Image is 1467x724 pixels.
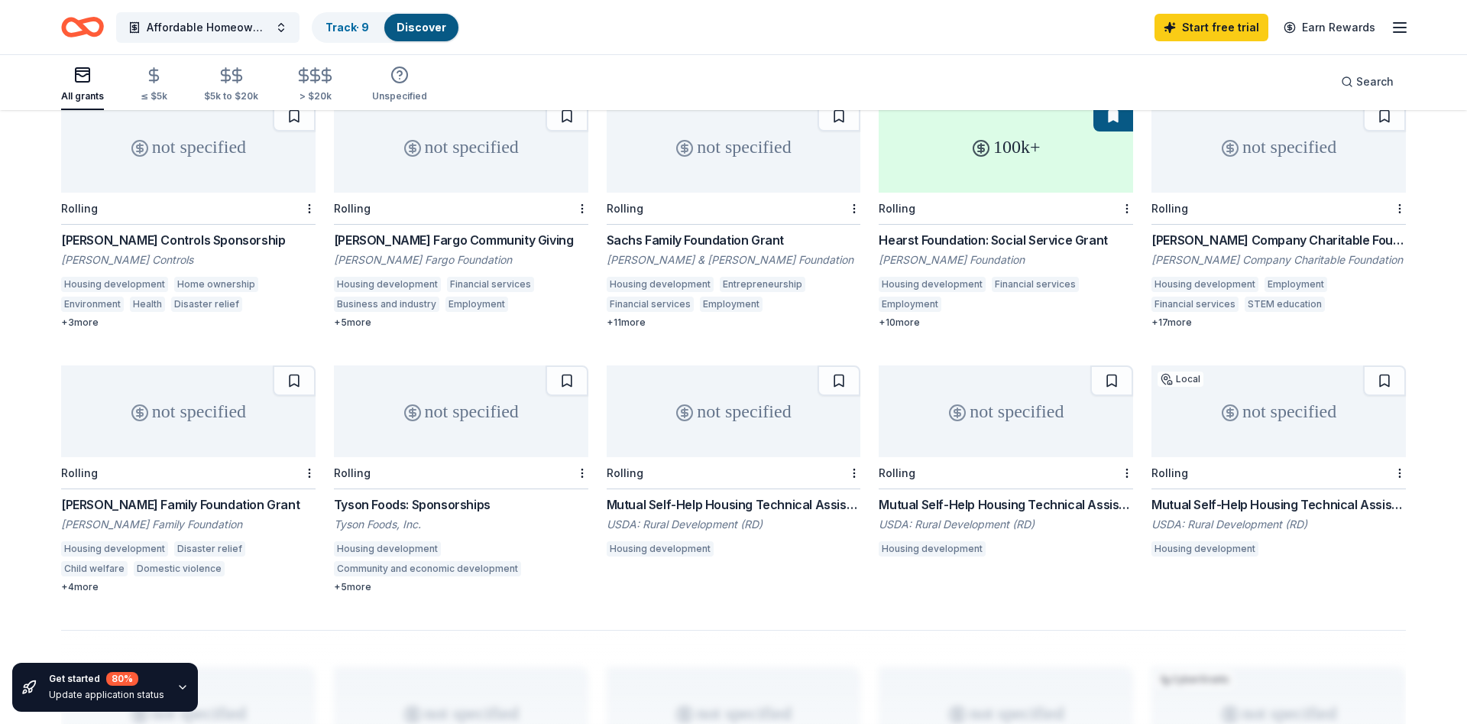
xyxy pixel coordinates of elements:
div: 80 % [106,672,138,686]
button: Search [1329,67,1406,97]
div: not specified [879,365,1133,457]
button: $5k to $20k [204,60,258,110]
div: Rolling [334,202,371,215]
div: Mutual Self-Help Housing Technical Assistance Grants in [US_STATE] [1151,495,1406,514]
a: 100k+RollingHearst Foundation: Social Service Grant[PERSON_NAME] FoundationHousing developmentFin... [879,101,1133,329]
div: not specified [61,101,316,193]
div: 100k+ [879,101,1133,193]
a: not specifiedRolling[PERSON_NAME] Controls Sponsorship[PERSON_NAME] ControlsHousing developmentHo... [61,101,316,329]
div: Rolling [1151,202,1188,215]
a: not specifiedRollingSachs Family Foundation Grant[PERSON_NAME] & [PERSON_NAME] FoundationHousing ... [607,101,861,329]
div: [PERSON_NAME] Family Foundation [61,517,316,532]
div: Mutual Self-Help Housing Technical Assistance Grants in [US_STATE] [607,495,861,514]
div: [PERSON_NAME] Company Charitable Foundation Grant [1151,231,1406,249]
a: Home [61,9,104,45]
div: not specified [607,365,861,457]
div: Unspecified [372,90,427,102]
div: Housing development [879,277,986,292]
div: USDA: Rural Development (RD) [607,517,861,532]
div: Environment [61,297,124,312]
a: Start free trial [1154,14,1268,41]
div: All grants [61,90,104,102]
div: Housing development [607,277,714,292]
div: Housing development [1151,277,1258,292]
div: Rolling [607,202,643,215]
div: [PERSON_NAME] Fargo Community Giving [334,231,588,249]
div: Rolling [879,202,915,215]
div: Rolling [334,466,371,479]
div: Environment [514,297,577,312]
span: Search [1356,73,1394,91]
div: not specified [334,101,588,193]
div: + 11 more [607,317,861,329]
a: not specifiedRolling[PERSON_NAME] Family Foundation Grant[PERSON_NAME] Family FoundationHousing d... [61,365,316,593]
button: Track· 9Discover [312,12,460,43]
div: not specified [607,101,861,193]
button: Affordable Homeownership/Community Development [116,12,300,43]
div: + 5 more [334,581,588,593]
a: not specifiedRollingMutual Self-Help Housing Technical Assistance Grants in [US_STATE]USDA: Rural... [879,365,1133,561]
div: not specified [61,365,316,457]
div: Get started [49,672,164,686]
div: Health [130,297,165,312]
div: Housing development [607,541,714,557]
div: USDA: Rural Development (RD) [1151,517,1406,532]
button: > $20k [295,60,335,110]
div: Rolling [61,466,98,479]
button: Unspecified [372,60,427,110]
span: Affordable Homeownership/Community Development [147,18,269,37]
div: [PERSON_NAME] & [PERSON_NAME] Foundation [607,252,861,268]
div: Rolling [879,466,915,479]
div: + 5 more [334,317,588,329]
div: + 17 more [1151,317,1406,329]
div: Housing development [61,277,168,292]
a: Earn Rewards [1274,14,1384,41]
div: > $20k [295,90,335,102]
div: Domestic violence [134,561,225,576]
div: Disaster relief [174,541,245,557]
div: Tyson Foods: Sponsorships [334,495,588,514]
div: Community and economic development [334,561,521,576]
div: + 10 more [879,317,1133,329]
div: not specified [1151,101,1406,193]
div: Rolling [607,466,643,479]
div: USDA: Rural Development (RD) [879,517,1133,532]
a: not specifiedRollingMutual Self-Help Housing Technical Assistance Grants in [US_STATE]USDA: Rural... [607,365,861,561]
a: Discover [397,21,446,34]
div: Rolling [61,202,98,215]
a: not specifiedRolling[PERSON_NAME] Fargo Community Giving[PERSON_NAME] Fargo FoundationHousing dev... [334,101,588,329]
div: Disaster relief [171,297,242,312]
div: [PERSON_NAME] Company Charitable Foundation [1151,252,1406,268]
a: not specifiedRolling[PERSON_NAME] Company Charitable Foundation Grant[PERSON_NAME] Company Charit... [1151,101,1406,329]
div: Employment [879,297,941,312]
a: not specifiedRollingTyson Foods: SponsorshipsTyson Foods, Inc.Housing developmentCommunity and ec... [334,365,588,593]
div: + 4 more [61,581,316,593]
div: Housing development [879,541,986,557]
div: [PERSON_NAME] Controls [61,252,316,268]
a: Track· 9 [325,21,369,34]
div: Housing development [334,277,441,292]
div: Home ownership [174,277,258,292]
div: Financial services [447,277,534,292]
button: ≤ $5k [141,60,167,110]
div: not specified [334,365,588,457]
div: STEM education [1245,297,1325,312]
div: Child welfare [61,561,128,576]
div: Employment [445,297,508,312]
a: not specifiedLocalRollingMutual Self-Help Housing Technical Assistance Grants in [US_STATE]USDA: ... [1151,365,1406,561]
div: Rolling [1151,466,1188,479]
div: Sachs Family Foundation Grant [607,231,861,249]
div: ≤ $5k [141,90,167,102]
button: All grants [61,60,104,110]
div: Housing development [334,541,441,557]
div: Financial services [607,297,694,312]
div: Housing development [1151,541,1258,557]
div: Financial services [992,277,1079,292]
div: [PERSON_NAME] Fargo Foundation [334,252,588,268]
div: [PERSON_NAME] Foundation [879,252,1133,268]
div: Housing development [61,541,168,557]
div: not specified [1151,365,1406,457]
div: Tyson Foods, Inc. [334,517,588,532]
div: $5k to $20k [204,90,258,102]
div: Financial services [1151,297,1239,312]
